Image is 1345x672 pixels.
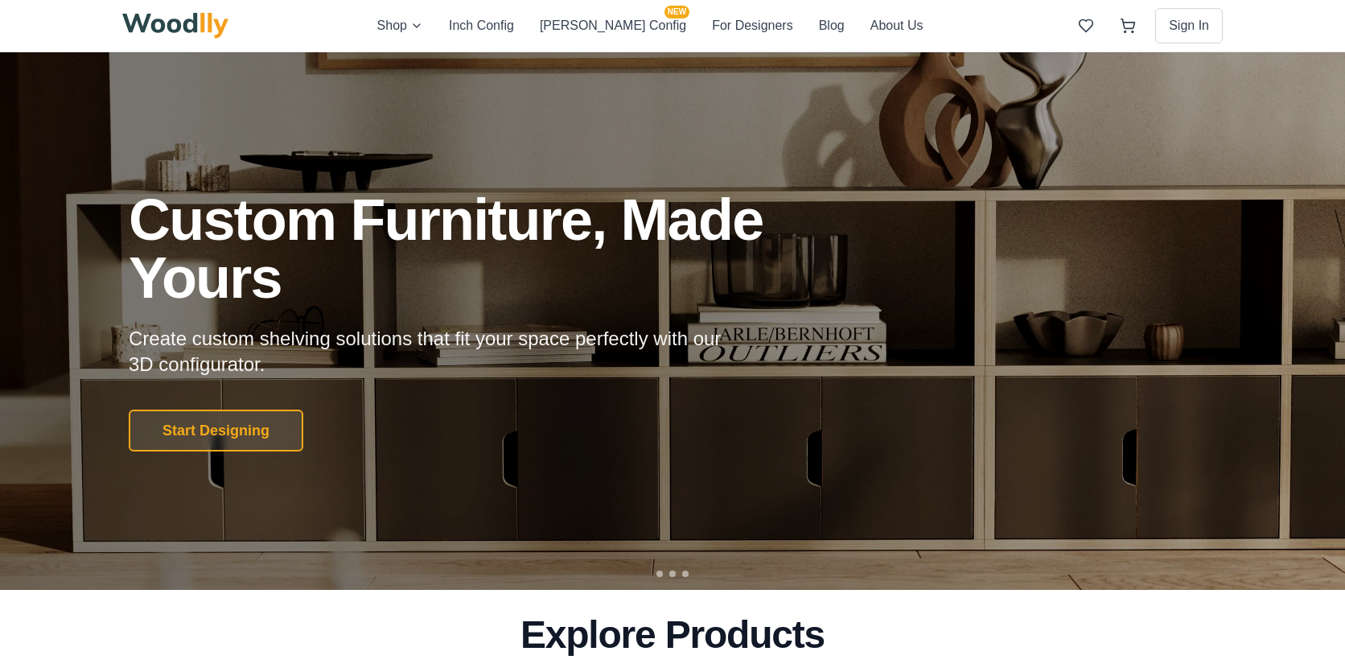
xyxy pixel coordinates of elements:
[377,15,423,36] button: Shop
[129,410,303,451] button: Start Designing
[870,15,923,36] button: About Us
[449,15,514,36] button: Inch Config
[129,326,747,377] p: Create custom shelving solutions that fit your space perfectly with our 3D configurator.
[664,6,689,19] span: NEW
[129,191,849,307] h1: Custom Furniture, Made Yours
[819,15,845,36] button: Blog
[540,15,686,36] button: [PERSON_NAME] ConfigNEW
[712,15,792,36] button: For Designers
[1155,8,1223,43] button: Sign In
[122,13,228,39] img: Woodlly
[129,616,1216,654] h2: Explore Products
